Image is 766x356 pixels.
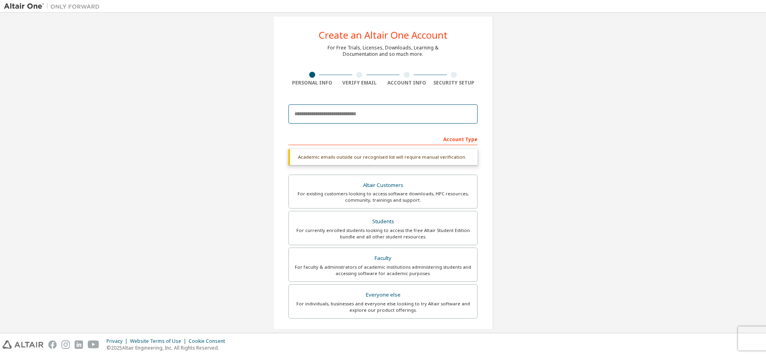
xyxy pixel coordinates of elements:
div: Create an Altair One Account [319,30,448,40]
img: youtube.svg [88,340,99,349]
div: Academic emails outside our recognised list will require manual verification. [288,149,478,165]
div: Account Info [383,80,430,86]
img: altair_logo.svg [2,340,43,349]
img: instagram.svg [61,340,70,349]
div: Students [294,216,472,227]
div: Account Type [288,132,478,145]
div: Personal Info [288,80,336,86]
img: facebook.svg [48,340,57,349]
div: For individuals, businesses and everyone else looking to try Altair software and explore our prod... [294,301,472,313]
div: Privacy [107,338,130,344]
div: Faculty [294,253,472,264]
div: For currently enrolled students looking to access the free Altair Student Edition bundle and all ... [294,227,472,240]
div: For existing customers looking to access software downloads, HPC resources, community, trainings ... [294,191,472,203]
div: For faculty & administrators of academic institutions administering students and accessing softwa... [294,264,472,277]
p: © 2025 Altair Engineering, Inc. All Rights Reserved. [107,344,230,351]
div: Cookie Consent [189,338,230,344]
img: linkedin.svg [75,340,83,349]
div: Verify Email [336,80,383,86]
div: Security Setup [430,80,478,86]
div: Altair Customers [294,180,472,191]
img: Altair One [4,2,104,10]
div: Everyone else [294,289,472,301]
div: Website Terms of Use [130,338,189,344]
div: For Free Trials, Licenses, Downloads, Learning & Documentation and so much more. [328,45,438,57]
